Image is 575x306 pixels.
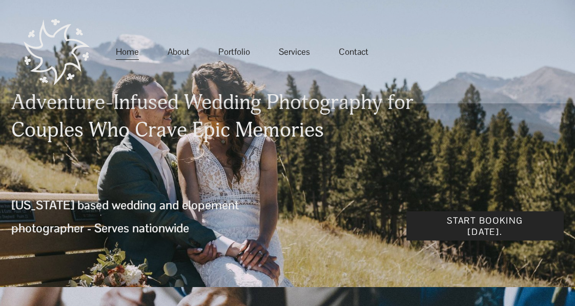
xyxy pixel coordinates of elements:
[168,42,190,61] a: About
[279,42,310,61] a: Services
[339,42,368,61] a: Contact
[11,198,242,236] strong: [US_STATE] based wedding and elopement photographer - Serves nationwide
[11,90,419,143] span: Adventure-Infused Wedding Photography for Couples Who Crave Epic Memories
[218,42,250,61] a: Portfolio
[116,42,139,61] a: Home
[406,211,563,241] a: Start Booking [DATE].
[11,6,104,98] img: Samara Collective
